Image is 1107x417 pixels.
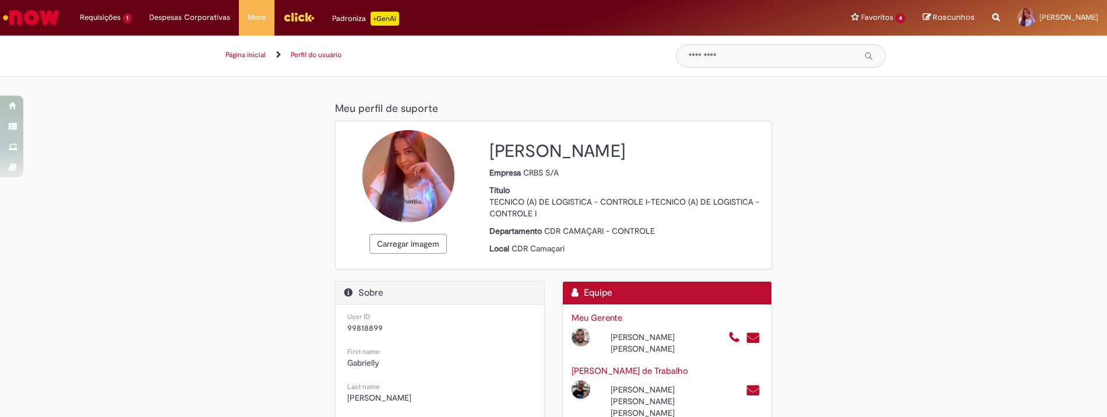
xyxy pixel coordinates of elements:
span: Meu perfil de suporte [335,102,438,115]
a: Perfil do usuário [291,50,341,59]
span: 1 [123,13,132,23]
span: 4 [896,13,905,23]
span: Rascunhos [933,12,975,23]
strong: Departamento [489,226,544,236]
span: [PERSON_NAME] [347,393,411,403]
a: Enviar um e-mail para anderson.peixoto@ambev.com.br [746,384,760,397]
small: Last name [347,382,380,391]
small: First name [347,347,380,356]
img: click_logo_yellow_360x200.png [283,8,315,26]
h2: Sobre [344,288,535,299]
h2: Equipe [572,288,763,299]
span: Favoritos [861,12,893,23]
strong: Empresa [489,167,523,178]
h2: [PERSON_NAME] [489,142,763,161]
a: Enviar um e-mail para cmjrsn@ambev.com.br [746,331,760,345]
span: Gabrielly [347,358,379,368]
strong: Título [489,185,512,195]
a: Ligar para +55 1111111000 [728,331,741,345]
span: CDR CAMAÇARI - CONTROLE [544,226,655,236]
span: CRBS S/A [523,167,559,178]
small: User ID [347,312,370,321]
span: 99818899 [347,323,383,333]
a: Página inicial [225,50,266,59]
div: Open Profile: José Rodrigues De Souza Neto [563,326,720,355]
span: More [248,12,266,23]
span: Requisições [80,12,121,23]
button: Carregar imagem [369,234,447,254]
div: [PERSON_NAME] [PERSON_NAME] [602,331,719,355]
div: Padroniza [332,12,399,26]
h3: [PERSON_NAME] de Trabalho [572,366,763,376]
span: CDR Camaçari [512,243,565,254]
strong: Local [489,243,512,254]
img: ServiceNow [1,6,61,29]
span: Despesas Corporativas [149,12,230,23]
p: +GenAi [371,12,399,26]
h3: Meu Gerente [572,313,763,323]
span: TECNICO (A) DE LOGISTICA - CONTROLE I-TECNICO (A) DE LOGISTICA - CONTROLE I [489,197,759,219]
span: [PERSON_NAME] [1039,12,1098,22]
ul: Trilhas de página [221,44,658,66]
a: Rascunhos [923,12,975,23]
